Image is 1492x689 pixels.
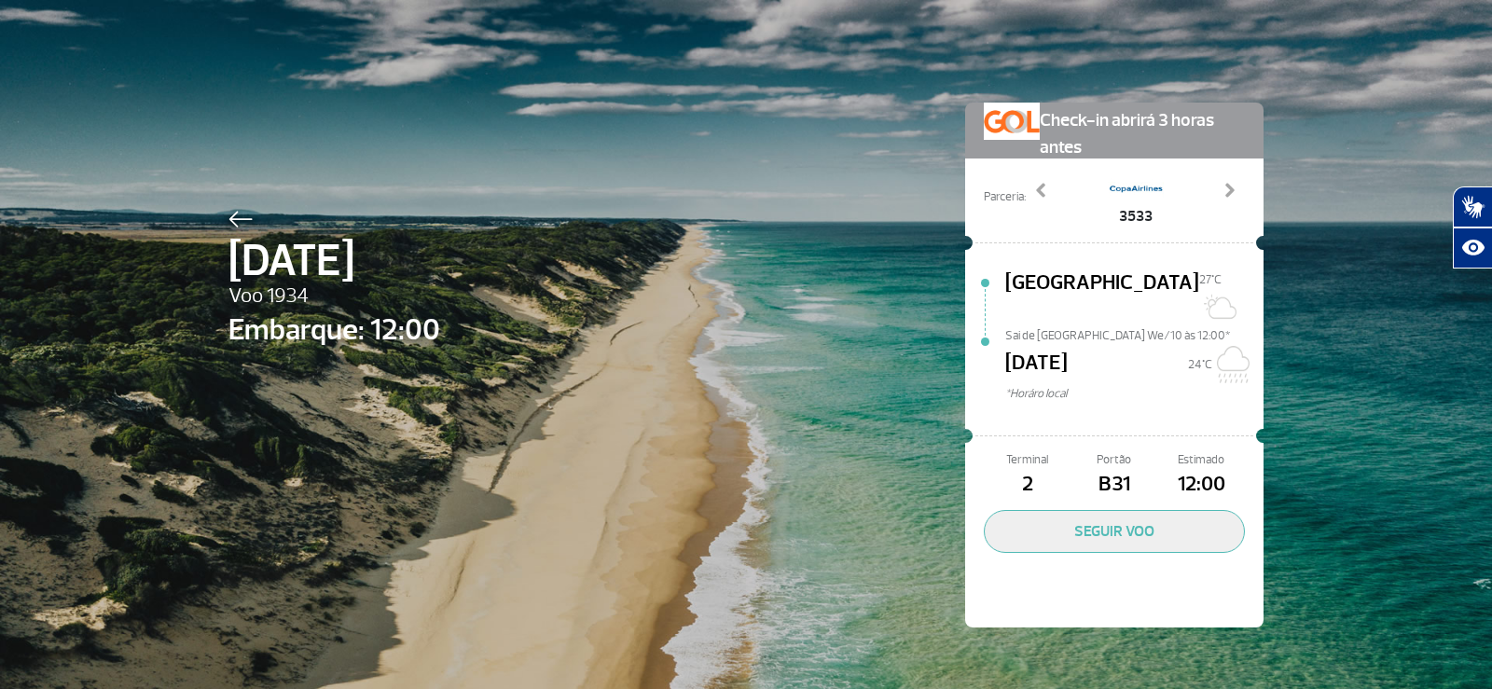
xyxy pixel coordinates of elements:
[1199,288,1236,325] img: Sol com algumas nuvens
[1158,451,1245,469] span: Estimado
[1005,385,1264,403] span: *Horáro local
[1199,272,1222,287] span: 27°C
[984,469,1071,501] span: 2
[1005,348,1068,385] span: [DATE]
[984,451,1071,469] span: Terminal
[228,281,440,312] span: Voo 1934
[984,510,1245,553] button: SEGUIR VOO
[1453,186,1492,227] button: Abrir tradutor de língua de sinais.
[228,308,440,352] span: Embarque: 12:00
[1108,205,1164,227] span: 3533
[1188,357,1212,372] span: 24°C
[1071,451,1157,469] span: Portão
[1071,469,1157,501] span: B31
[1453,186,1492,269] div: Plugin de acessibilidade da Hand Talk.
[1212,346,1250,383] img: Chuvoso
[984,188,1026,206] span: Parceria:
[228,227,440,295] span: [DATE]
[1005,327,1264,340] span: Sai de [GEOGRAPHIC_DATA] We/10 às 12:00*
[1005,268,1199,327] span: [GEOGRAPHIC_DATA]
[1453,227,1492,269] button: Abrir recursos assistivos.
[1158,469,1245,501] span: 12:00
[1040,103,1245,161] span: Check-in abrirá 3 horas antes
